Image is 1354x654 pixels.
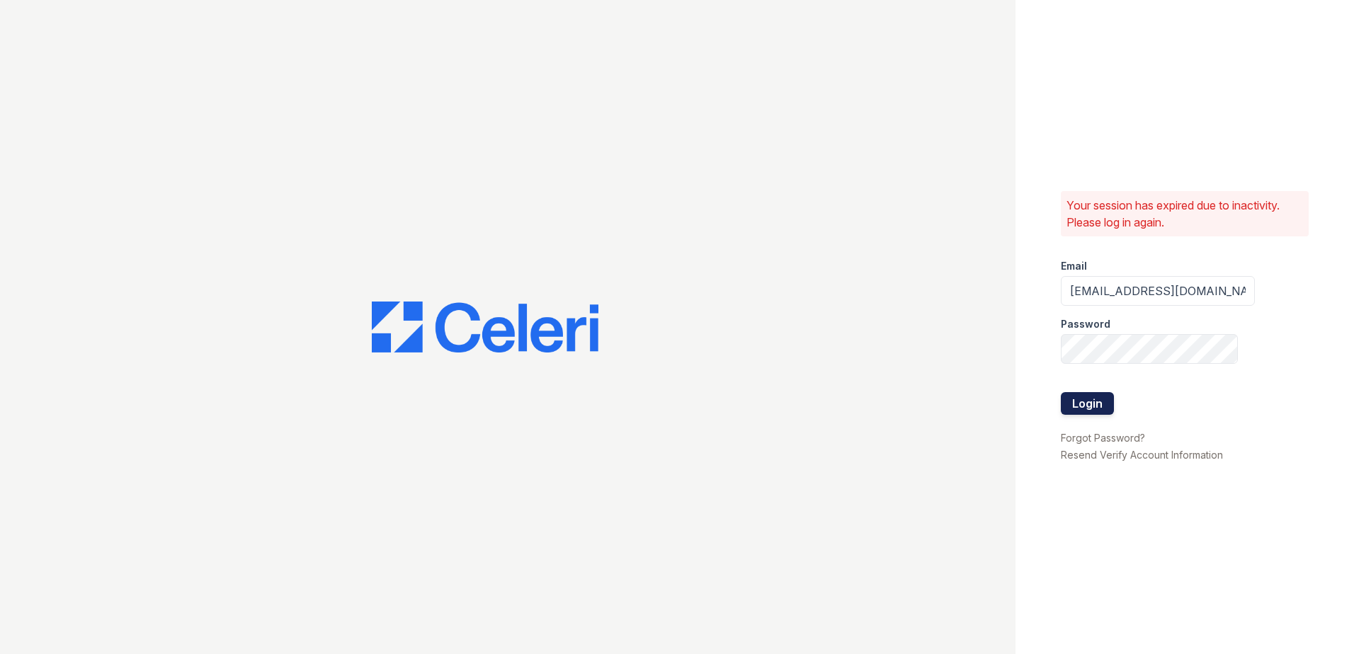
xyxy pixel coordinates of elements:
[1061,317,1110,331] label: Password
[1061,259,1087,273] label: Email
[1061,392,1114,415] button: Login
[1061,449,1223,461] a: Resend Verify Account Information
[1061,432,1145,444] a: Forgot Password?
[1066,197,1303,231] p: Your session has expired due to inactivity. Please log in again.
[372,302,598,352] img: CE_Logo_Blue-a8612792a0a2168367f1c8372b55b34899dd931a85d93a1a3d3e32e68fde9ad4.png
